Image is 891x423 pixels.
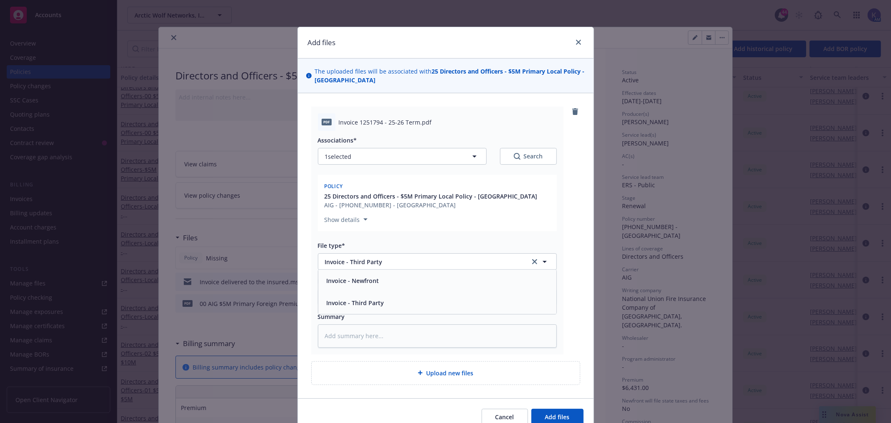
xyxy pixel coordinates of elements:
[327,299,384,308] button: Invoice - Third Party
[530,257,540,267] a: clear selection
[318,253,557,270] button: Invoice - Third Partyclear selection
[325,257,518,266] span: Invoice - Third Party
[318,242,345,250] span: File type*
[327,277,379,285] button: Invoice - Newfront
